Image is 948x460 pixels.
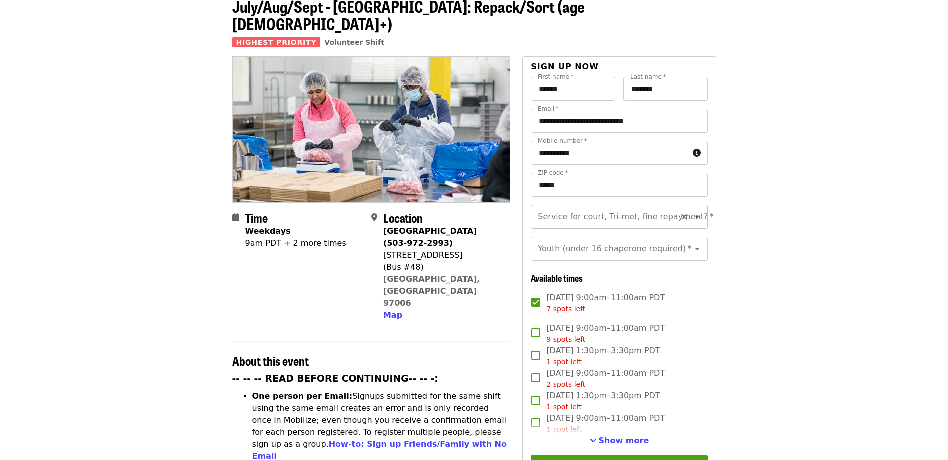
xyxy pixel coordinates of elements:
[538,138,587,144] label: Mobile number
[546,380,585,388] span: 2 spots left
[546,305,585,313] span: 7 spots left
[538,74,574,80] label: First name
[693,148,701,158] i: circle-info icon
[538,106,559,112] label: Email
[546,412,665,435] span: [DATE] 9:00am–11:00am PDT
[232,213,239,222] i: calendar icon
[383,249,502,261] div: [STREET_ADDRESS]
[383,274,480,308] a: [GEOGRAPHIC_DATA], [GEOGRAPHIC_DATA] 97006
[590,435,649,447] button: See more timeslots
[245,209,268,226] span: Time
[324,38,384,46] a: Volunteer Shift
[233,57,510,202] img: July/Aug/Sept - Beaverton: Repack/Sort (age 10+) organized by Oregon Food Bank
[531,173,707,197] input: ZIP code
[371,213,377,222] i: map-marker-alt icon
[546,425,582,433] span: 1 spot left
[546,390,660,412] span: [DATE] 1:30pm–3:30pm PDT
[690,210,704,224] button: Open
[538,170,568,176] label: ZIP code
[677,210,691,224] button: Clear
[245,226,291,236] strong: Weekdays
[690,242,704,256] button: Open
[383,309,402,321] button: Map
[546,345,660,367] span: [DATE] 1:30pm–3:30pm PDT
[546,358,582,366] span: 1 spot left
[546,367,665,390] span: [DATE] 9:00am–11:00am PDT
[623,77,708,101] input: Last name
[630,74,666,80] label: Last name
[531,271,583,284] span: Available times
[383,261,502,273] div: (Bus #48)
[383,226,477,248] strong: [GEOGRAPHIC_DATA] (503-972-2993)
[383,209,423,226] span: Location
[245,237,346,249] div: 9am PDT + 2 more times
[531,62,599,71] span: Sign up now
[252,391,353,401] strong: One person per Email:
[531,77,615,101] input: First name
[232,352,309,369] span: About this event
[546,403,582,411] span: 1 spot left
[546,335,585,343] span: 9 spots left
[599,436,649,445] span: Show more
[232,373,438,384] strong: -- -- -- READ BEFORE CONTINUING-- -- -:
[546,322,665,345] span: [DATE] 9:00am–11:00am PDT
[232,37,321,47] span: Highest Priority
[531,141,688,165] input: Mobile number
[546,292,665,314] span: [DATE] 9:00am–11:00am PDT
[531,109,707,133] input: Email
[383,310,402,320] span: Map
